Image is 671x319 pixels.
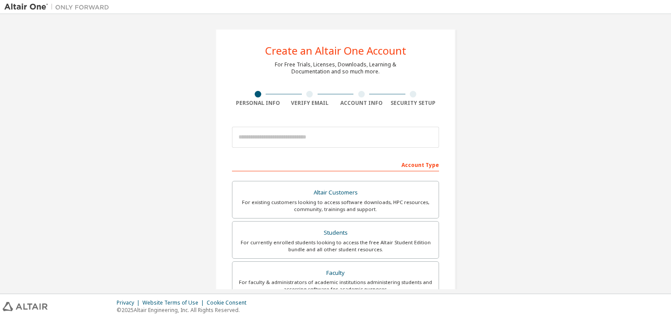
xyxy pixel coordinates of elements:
[335,100,387,107] div: Account Info
[207,299,252,306] div: Cookie Consent
[232,100,284,107] div: Personal Info
[265,45,406,56] div: Create an Altair One Account
[117,306,252,314] p: © 2025 Altair Engineering, Inc. All Rights Reserved.
[238,279,433,293] div: For faculty & administrators of academic institutions administering students and accessing softwa...
[238,267,433,279] div: Faculty
[238,227,433,239] div: Students
[3,302,48,311] img: altair_logo.svg
[284,100,336,107] div: Verify Email
[238,187,433,199] div: Altair Customers
[387,100,439,107] div: Security Setup
[4,3,114,11] img: Altair One
[238,239,433,253] div: For currently enrolled students looking to access the free Altair Student Edition bundle and all ...
[238,199,433,213] div: For existing customers looking to access software downloads, HPC resources, community, trainings ...
[117,299,142,306] div: Privacy
[142,299,207,306] div: Website Terms of Use
[232,157,439,171] div: Account Type
[275,61,396,75] div: For Free Trials, Licenses, Downloads, Learning & Documentation and so much more.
